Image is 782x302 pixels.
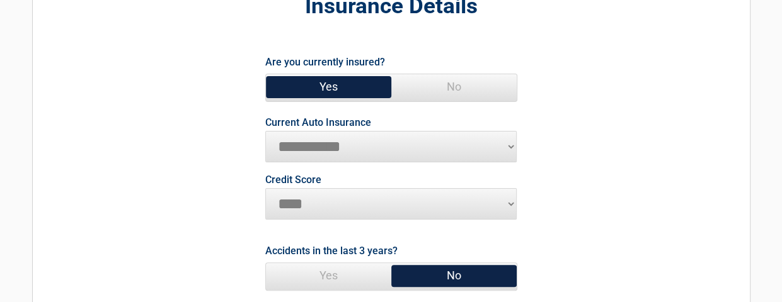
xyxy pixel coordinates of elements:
[265,118,371,128] label: Current Auto Insurance
[265,53,385,70] label: Are you currently insured?
[391,74,517,99] span: No
[265,242,398,259] label: Accidents in the last 3 years?
[265,175,321,185] label: Credit Score
[266,263,391,288] span: Yes
[391,263,517,288] span: No
[266,74,391,99] span: Yes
